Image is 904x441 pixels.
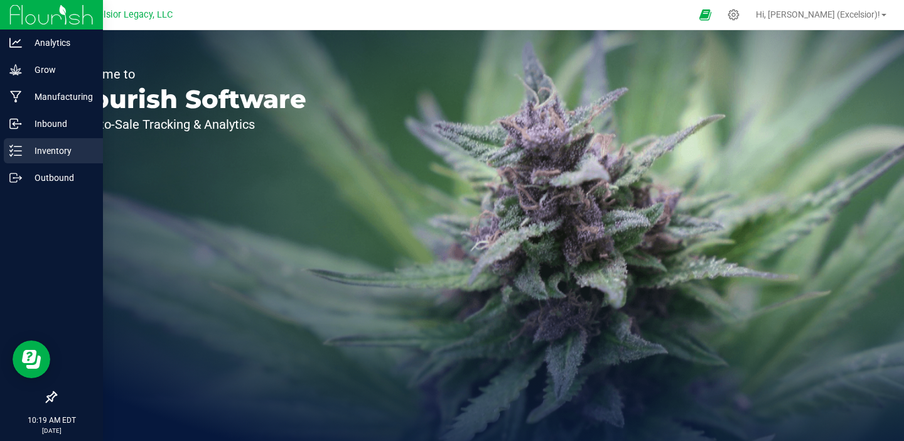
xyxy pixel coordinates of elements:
[9,171,22,184] inline-svg: Outbound
[68,118,306,131] p: Seed-to-Sale Tracking & Analytics
[22,62,97,77] p: Grow
[9,63,22,76] inline-svg: Grow
[22,116,97,131] p: Inbound
[68,87,306,112] p: Flourish Software
[22,35,97,50] p: Analytics
[9,36,22,49] inline-svg: Analytics
[22,89,97,104] p: Manufacturing
[68,68,306,80] p: Welcome to
[22,143,97,158] p: Inventory
[13,340,50,378] iframe: Resource center
[6,426,97,435] p: [DATE]
[9,90,22,103] inline-svg: Manufacturing
[9,144,22,157] inline-svg: Inventory
[9,117,22,130] inline-svg: Inbound
[6,415,97,426] p: 10:19 AM EDT
[726,9,741,21] div: Manage settings
[22,170,97,185] p: Outbound
[691,3,719,27] span: Open Ecommerce Menu
[756,9,880,19] span: Hi, [PERSON_NAME] (Excelsior)!
[84,9,173,20] span: Excelsior Legacy, LLC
